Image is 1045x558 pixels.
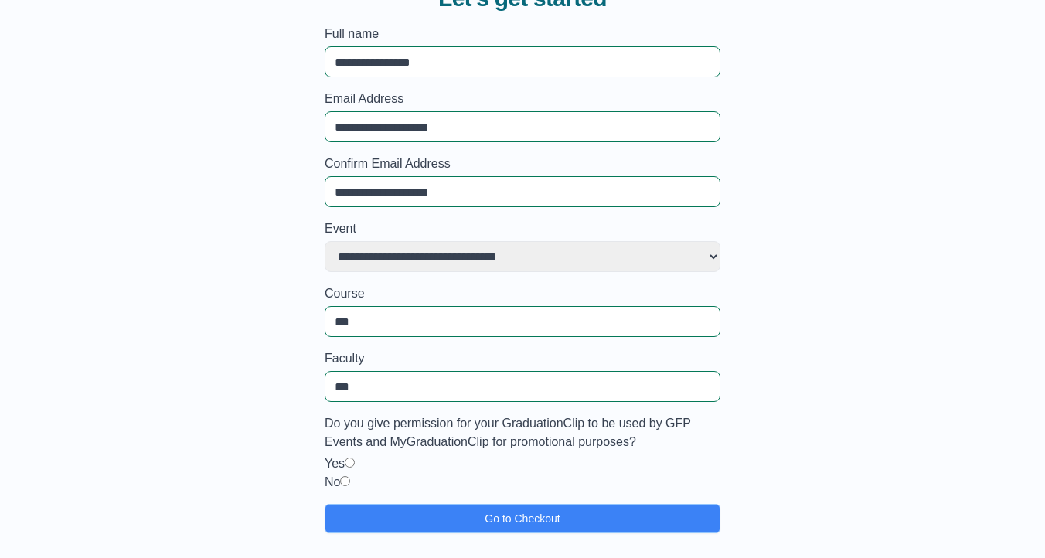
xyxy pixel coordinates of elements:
[325,155,720,173] label: Confirm Email Address
[325,475,340,488] label: No
[325,219,720,238] label: Event
[325,90,720,108] label: Email Address
[325,457,345,470] label: Yes
[325,414,720,451] label: Do you give permission for your GraduationClip to be used by GFP Events and MyGraduationClip for ...
[325,25,720,43] label: Full name
[325,284,720,303] label: Course
[325,504,720,533] button: Go to Checkout
[325,349,720,368] label: Faculty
